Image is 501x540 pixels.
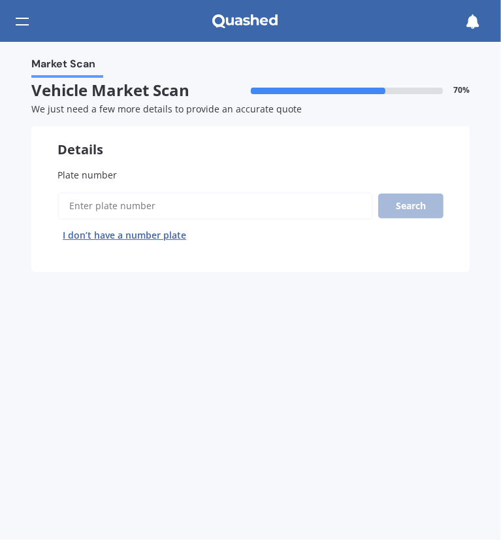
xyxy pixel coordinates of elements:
span: Vehicle Market Scan [31,81,251,100]
span: Plate number [57,169,117,181]
input: Enter plate number [57,192,373,220]
button: I don’t have a number plate [57,225,191,246]
span: We just need a few more details to provide an accurate quote [31,103,302,115]
span: Market Scan [31,58,95,75]
span: 70 % [453,86,470,95]
div: Details [31,126,470,158]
